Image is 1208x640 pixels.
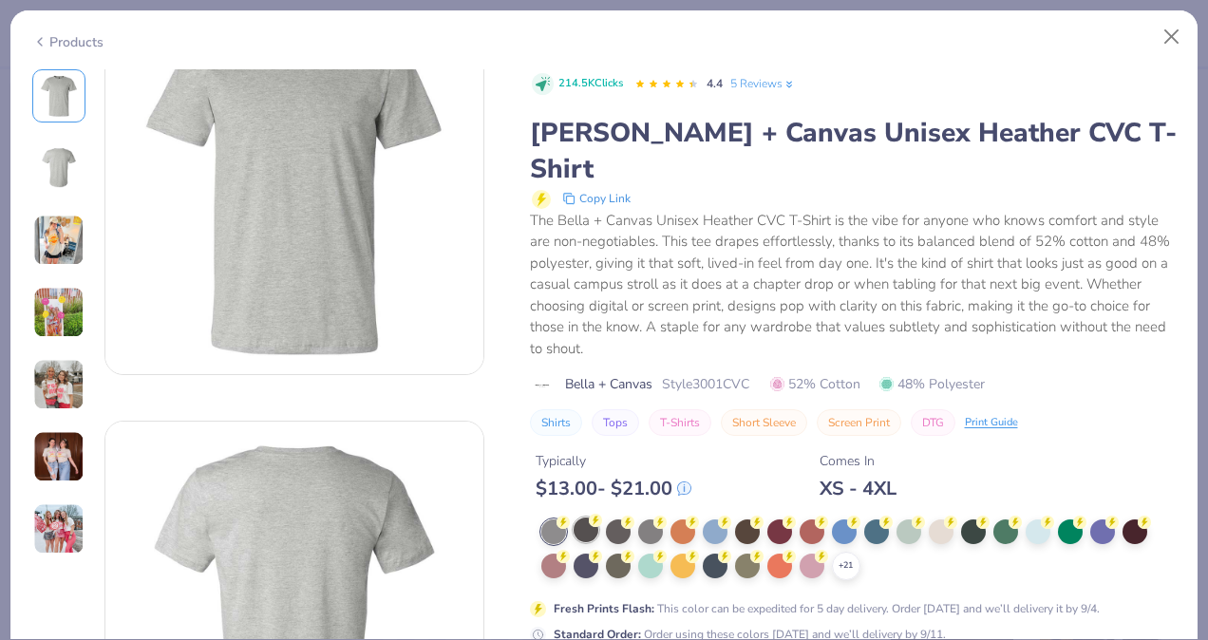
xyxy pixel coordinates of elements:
[730,75,796,92] a: 5 Reviews
[33,431,85,482] img: User generated content
[33,215,85,266] img: User generated content
[33,287,85,338] img: User generated content
[536,477,691,500] div: $ 13.00 - $ 21.00
[820,451,897,471] div: Comes In
[839,559,853,573] span: + 21
[536,451,691,471] div: Typically
[911,409,955,436] button: DTG
[554,601,654,616] strong: Fresh Prints Flash :
[1154,19,1190,55] button: Close
[721,409,807,436] button: Short Sleeve
[558,76,623,92] span: 214.5K Clicks
[565,374,652,394] span: Bella + Canvas
[530,409,582,436] button: Shirts
[770,374,860,394] span: 52% Cotton
[820,477,897,500] div: XS - 4XL
[36,145,82,191] img: Back
[554,600,1100,617] div: This color can be expedited for 5 day delivery. Order [DATE] and we’ll delivery it by 9/4.
[36,73,82,119] img: Front
[649,409,711,436] button: T-Shirts
[557,187,636,210] button: copy to clipboard
[592,409,639,436] button: Tops
[530,378,556,393] img: brand logo
[707,76,723,91] span: 4.4
[634,69,699,100] div: 4.4 Stars
[879,374,985,394] span: 48% Polyester
[33,503,85,555] img: User generated content
[32,32,104,52] div: Products
[662,374,749,394] span: Style 3001CVC
[965,415,1018,431] div: Print Guide
[33,359,85,410] img: User generated content
[530,115,1177,187] div: [PERSON_NAME] + Canvas Unisex Heather CVC T-Shirt
[817,409,901,436] button: Screen Print
[530,210,1177,360] div: The Bella + Canvas Unisex Heather CVC T-Shirt is the vibe for anyone who knows comfort and style ...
